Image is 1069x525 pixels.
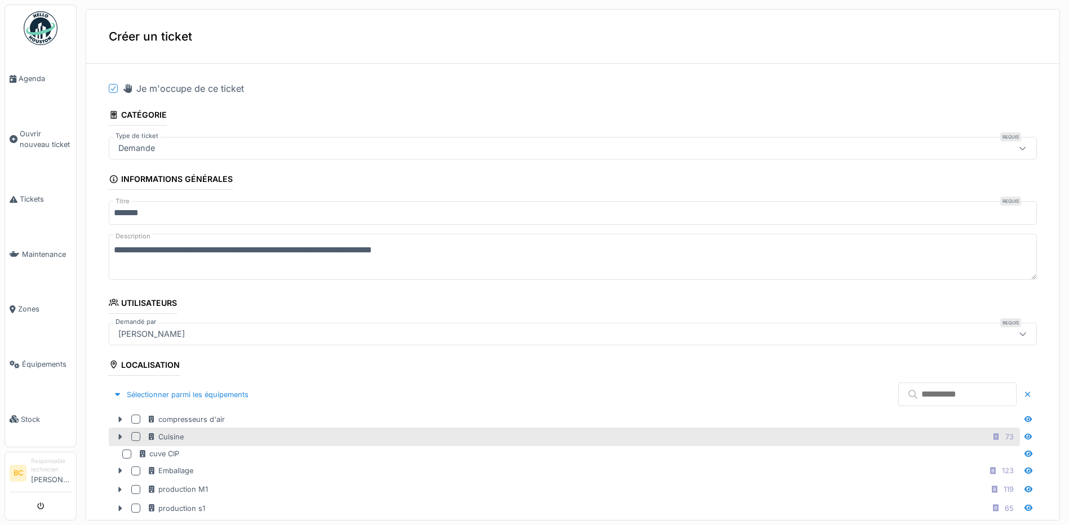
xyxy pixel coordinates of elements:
[22,249,72,260] span: Maintenance
[1000,197,1021,206] div: Requis
[147,503,205,514] div: production s1
[1000,132,1021,141] div: Requis
[1005,503,1014,514] div: 65
[122,82,244,95] div: Je m'occupe de ce ticket
[5,391,76,447] a: Stock
[109,295,177,314] div: Utilisateurs
[5,51,76,106] a: Agenda
[19,73,72,84] span: Agenda
[147,484,208,495] div: production M1
[147,465,193,476] div: Emballage
[5,106,76,172] a: Ouvrir nouveau ticket
[109,387,253,402] div: Sélectionner parmi les équipements
[109,357,180,376] div: Localisation
[138,448,179,459] div: cuve CIP
[114,328,189,340] div: [PERSON_NAME]
[86,10,1059,64] div: Créer un ticket
[1002,465,1014,476] div: 123
[22,359,72,370] span: Équipements
[20,194,72,204] span: Tickets
[10,465,26,482] li: BC
[113,197,132,206] label: Titre
[31,457,72,474] div: Responsable technicien
[5,227,76,282] a: Maintenance
[18,304,72,314] span: Zones
[20,128,72,150] span: Ouvrir nouveau ticket
[31,457,72,490] li: [PERSON_NAME]
[5,172,76,227] a: Tickets
[1005,431,1014,442] div: 73
[113,229,153,243] label: Description
[113,131,161,141] label: Type de ticket
[114,142,159,154] div: Demande
[109,106,167,126] div: Catégorie
[5,337,76,392] a: Équipements
[24,11,57,45] img: Badge_color-CXgf-gQk.svg
[5,282,76,337] a: Zones
[1000,318,1021,327] div: Requis
[147,431,184,442] div: Cuisine
[109,171,233,190] div: Informations générales
[113,317,158,327] label: Demandé par
[10,457,72,492] a: BC Responsable technicien[PERSON_NAME]
[147,414,225,425] div: compresseurs d'air
[1004,484,1014,495] div: 119
[21,414,72,425] span: Stock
